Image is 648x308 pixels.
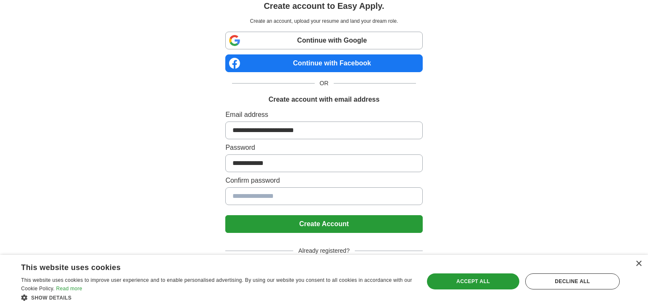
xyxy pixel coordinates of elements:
[21,277,412,292] span: This website uses cookies to improve user experience and to enable personalised advertising. By u...
[293,246,354,255] span: Already registered?
[225,176,422,186] label: Confirm password
[225,215,422,233] button: Create Account
[525,273,620,289] div: Decline all
[56,286,82,292] a: Read more, opens a new window
[225,110,422,120] label: Email address
[225,32,422,49] a: Continue with Google
[21,260,391,273] div: This website uses cookies
[427,273,519,289] div: Accept all
[635,261,642,267] div: Close
[21,293,412,302] div: Show details
[315,79,334,88] span: OR
[225,54,422,72] a: Continue with Facebook
[268,95,379,105] h1: Create account with email address
[225,143,422,153] label: Password
[227,17,421,25] p: Create an account, upload your resume and land your dream role.
[31,295,72,301] span: Show details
